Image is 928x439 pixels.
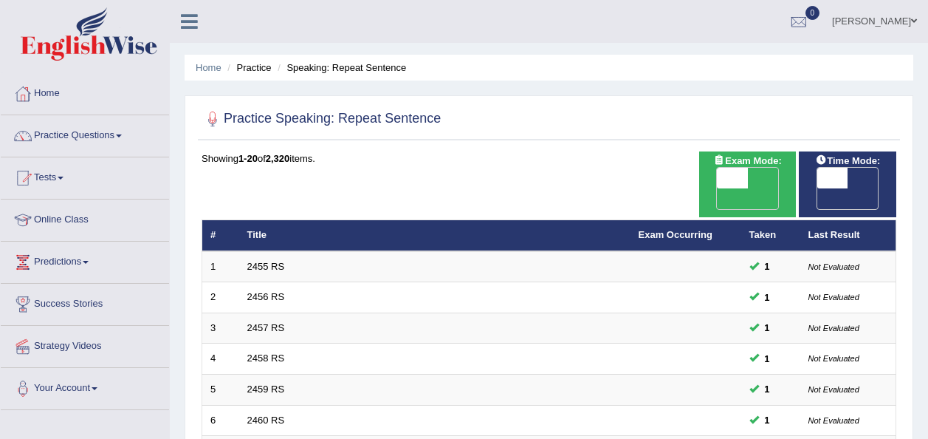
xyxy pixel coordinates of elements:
[266,153,290,164] b: 2,320
[202,152,896,166] div: Showing of items.
[1,115,169,152] a: Practice Questions
[1,73,169,110] a: Home
[699,152,797,217] div: Show exams occurring in exams
[238,153,258,164] b: 1-20
[805,6,820,20] span: 0
[808,324,859,333] small: Not Evaluated
[202,344,239,375] td: 4
[800,220,896,251] th: Last Result
[1,157,169,194] a: Tests
[759,259,776,274] span: You can still take this question
[224,61,271,75] li: Practice
[1,326,169,363] a: Strategy Videos
[247,415,285,426] a: 2460 RS
[247,384,285,395] a: 2459 RS
[707,153,787,169] span: Exam Mode:
[809,153,886,169] span: Time Mode:
[808,262,859,271] small: Not Evaluated
[247,261,285,272] a: 2455 RS
[202,405,239,436] td: 6
[759,412,776,428] span: You can still take this question
[202,251,239,282] td: 1
[759,351,776,367] span: You can still take this question
[1,200,169,236] a: Online Class
[239,220,630,251] th: Title
[639,229,712,240] a: Exam Occurring
[741,220,800,251] th: Taken
[759,320,776,336] span: You can still take this question
[202,220,239,251] th: #
[1,368,169,405] a: Your Account
[808,416,859,425] small: Not Evaluated
[202,313,239,344] td: 3
[759,290,776,305] span: You can still take this question
[247,322,285,333] a: 2457 RS
[808,385,859,394] small: Not Evaluated
[202,282,239,313] td: 2
[247,353,285,364] a: 2458 RS
[808,354,859,363] small: Not Evaluated
[202,375,239,406] td: 5
[808,293,859,302] small: Not Evaluated
[202,108,441,130] h2: Practice Speaking: Repeat Sentence
[759,381,776,397] span: You can still take this question
[274,61,406,75] li: Speaking: Repeat Sentence
[1,284,169,321] a: Success Stories
[247,291,285,302] a: 2456 RS
[196,62,221,73] a: Home
[1,242,169,279] a: Predictions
